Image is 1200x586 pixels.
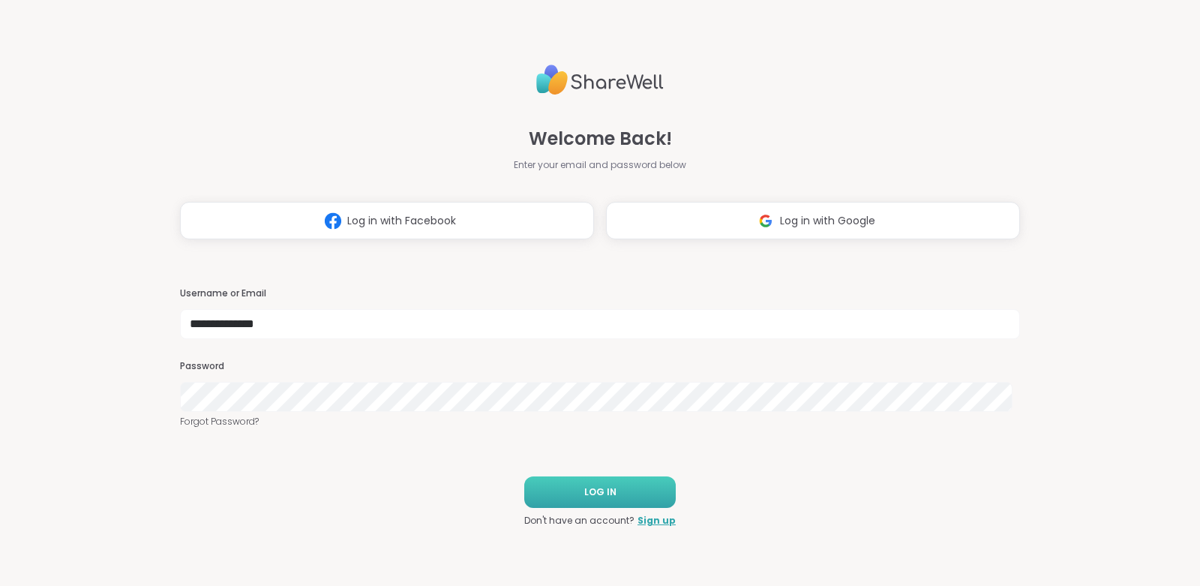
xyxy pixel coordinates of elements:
[524,476,676,508] button: LOG IN
[536,59,664,101] img: ShareWell Logo
[180,287,1020,300] h3: Username or Email
[606,202,1020,239] button: Log in with Google
[751,207,780,235] img: ShareWell Logomark
[180,360,1020,373] h3: Password
[319,207,347,235] img: ShareWell Logomark
[637,514,676,527] a: Sign up
[180,415,1020,428] a: Forgot Password?
[524,514,634,527] span: Don't have an account?
[529,125,672,152] span: Welcome Back!
[180,202,594,239] button: Log in with Facebook
[780,213,875,229] span: Log in with Google
[584,485,616,499] span: LOG IN
[514,158,686,172] span: Enter your email and password below
[347,213,456,229] span: Log in with Facebook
